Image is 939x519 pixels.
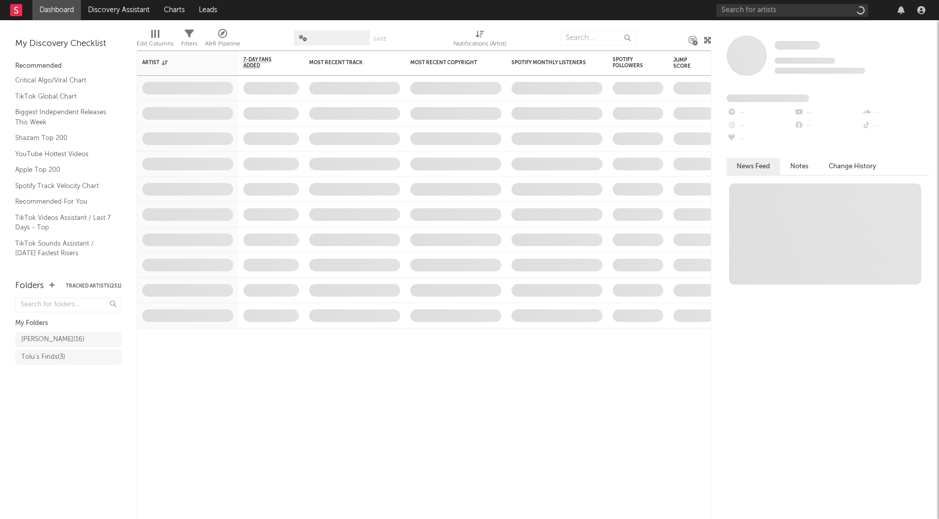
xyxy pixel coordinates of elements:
[862,106,929,119] div: --
[780,158,819,175] button: Notes
[453,25,506,55] div: Notifications (Artist)
[673,57,699,69] div: Jump Score
[15,149,111,160] a: YouTube Hottest Videos
[15,332,121,347] a: [PERSON_NAME](16)
[775,68,865,74] span: 0 fans last week
[142,60,218,66] div: Artist
[15,75,111,86] a: Critical Algo/Viral Chart
[66,284,121,289] button: Tracked Artists(251)
[727,106,794,119] div: --
[15,196,111,207] a: Recommended For You
[205,25,240,55] div: A&R Pipeline
[819,158,886,175] button: Change History
[137,25,174,55] div: Edit Columns
[862,119,929,132] div: --
[15,164,111,175] a: Apple Top 200
[205,38,240,50] div: A&R Pipeline
[181,25,197,55] div: Filters
[309,60,385,66] div: Most Recent Track
[410,60,486,66] div: Most Recent Copyright
[727,132,794,146] div: --
[727,158,780,175] button: News Feed
[15,298,121,312] input: Search for folders...
[453,38,506,50] div: Notifications (Artist)
[794,106,861,119] div: --
[613,57,648,69] div: Spotify Followers
[373,36,387,42] button: Save
[775,58,835,64] span: Tracking Since: [DATE]
[15,107,111,127] a: Biggest Independent Releases This Week
[21,351,65,363] div: Tolu's Finds ( 3 )
[716,4,868,17] input: Search for artists
[15,238,111,259] a: TikTok Sounds Assistant / [DATE] Fastest Risers
[181,38,197,50] div: Filters
[727,95,809,102] span: Fans Added by Platform
[775,40,820,51] a: Some Artist
[15,91,111,102] a: TikTok Global Chart
[21,334,84,346] div: [PERSON_NAME] ( 16 )
[794,119,861,132] div: --
[727,119,794,132] div: --
[15,180,111,192] a: Spotify Track Velocity Chart
[15,38,121,50] div: My Discovery Checklist
[15,132,111,144] a: Shazam Top 200
[560,30,636,45] input: Search...
[775,41,820,50] span: Some Artist
[15,280,44,292] div: Folders
[15,60,121,72] div: Recommended
[15,350,121,365] a: Tolu's Finds(3)
[15,212,111,233] a: TikTok Videos Assistant / Last 7 Days - Top
[511,60,587,66] div: Spotify Monthly Listeners
[243,57,284,69] span: 7-Day Fans Added
[137,38,174,50] div: Edit Columns
[15,317,121,329] div: My Folders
